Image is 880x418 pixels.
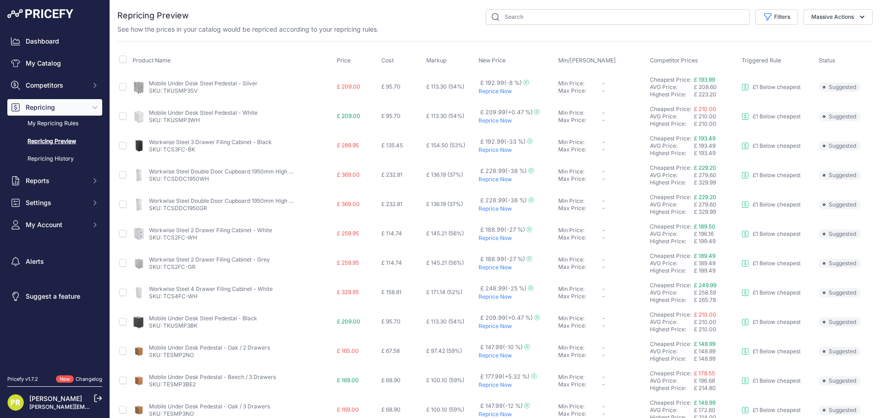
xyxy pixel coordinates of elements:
[694,91,716,98] span: £ 223.20
[742,377,801,385] a: £1 Below cheapest
[7,195,102,211] button: Settings
[486,9,750,25] input: Search
[650,238,686,245] a: Highest Price:
[381,318,401,325] span: £ 95.70
[381,142,403,149] span: £ 135.45
[602,263,605,270] span: -
[650,340,691,347] a: Cheapest Price:
[381,83,401,90] span: £ 95.70
[506,109,533,116] span: (+0.47 %)
[819,288,861,297] span: Suggested
[694,179,716,186] span: £ 329.99
[694,340,715,347] span: £ 148.99
[7,77,102,94] button: Competitors
[381,201,402,207] span: £ 232.81
[149,256,270,263] a: Workwise Steel 2 Drawer Filing Cabinet - Grey
[7,33,102,50] a: Dashboard
[819,200,861,209] span: Suggested
[694,282,716,289] span: £ 249.99
[480,138,533,145] span: £ 192.99
[753,201,801,208] p: £1 Below cheapest
[76,376,102,382] a: Changelog
[742,142,801,150] a: £1 Below cheapest
[426,406,464,413] span: £ 100.10 (59%)
[381,406,401,413] span: £ 68.90
[56,375,74,383] span: New
[480,226,532,233] span: £ 188.99
[132,57,170,64] span: Product Name
[503,344,523,351] span: (-10 %)
[149,168,308,175] a: Workwise Steel Double Door Cupboard 1950mm High - White
[478,234,555,242] p: Reprice Now
[26,198,86,207] span: Settings
[819,83,861,92] span: Suggested
[602,381,605,388] span: -
[694,311,716,318] span: £ 210.00
[337,112,360,119] span: £ 209.00
[650,399,691,406] a: Cheapest Price:
[694,106,716,112] a: £ 210.00
[426,318,464,325] span: £ 113.30 (54%)
[558,227,602,234] div: Min Price:
[755,9,798,25] button: Filters
[558,373,602,381] div: Min Price:
[742,318,801,326] a: £1 Below cheapest
[819,112,861,121] span: Suggested
[694,120,716,127] span: £ 210.00
[694,370,715,377] span: £ 178.55
[650,267,686,274] a: Highest Price:
[558,403,602,410] div: Min Price:
[478,117,555,124] p: Reprice Now
[650,179,686,186] a: Highest Price:
[426,112,464,119] span: £ 113.30 (54%)
[650,348,694,355] div: AVG Price:
[694,208,716,215] span: £ 329.99
[650,84,694,91] div: AVG Price:
[602,351,605,358] span: -
[149,175,209,182] a: SKU: TCSDDC1950WH
[602,109,605,116] span: -
[602,205,605,212] span: -
[558,139,602,146] div: Min Price:
[650,106,691,112] a: Cheapest Price:
[650,318,694,326] div: AVG Price:
[650,201,694,208] div: AVG Price:
[650,135,691,142] a: Cheapest Price:
[650,142,694,150] div: AVG Price:
[753,113,801,120] p: £1 Below cheapest
[558,205,602,212] div: Max Price:
[478,352,555,359] p: Reprice Now
[426,289,462,295] span: £ 171.14 (52%)
[7,134,102,150] a: Repricing Preview
[650,260,694,267] div: AVG Price:
[819,259,861,268] span: Suggested
[337,171,360,178] span: £ 369.00
[650,311,691,318] a: Cheapest Price:
[480,109,540,116] span: £ 209.99
[381,377,401,384] span: £ 68.90
[480,402,530,409] span: £ 147.99
[426,201,463,207] span: £ 136.19 (37%)
[753,318,801,326] p: £1 Below cheapest
[480,373,537,380] span: £ 177.99
[753,377,801,385] p: £1 Below cheapest
[602,117,605,123] span: -
[337,201,360,207] span: £ 369.00
[742,260,801,267] a: £1 Below cheapest
[7,33,102,364] nav: Sidebar
[753,348,801,355] p: £1 Below cheapest
[558,293,602,300] div: Max Price:
[650,57,698,64] span: Competitor Prices
[506,167,527,174] span: (-38 %)
[819,406,861,415] span: Suggested
[650,194,691,201] a: Cheapest Price:
[650,172,694,179] div: AVG Price:
[803,9,873,25] button: Massive Actions
[650,91,686,98] a: Highest Price:
[381,57,394,64] span: Cost
[29,403,216,410] a: [PERSON_NAME][EMAIL_ADDRESS][PERSON_NAME][DOMAIN_NAME]
[694,399,715,406] a: £ 148.99
[478,88,555,95] p: Reprice Now
[337,377,359,384] span: £ 169.00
